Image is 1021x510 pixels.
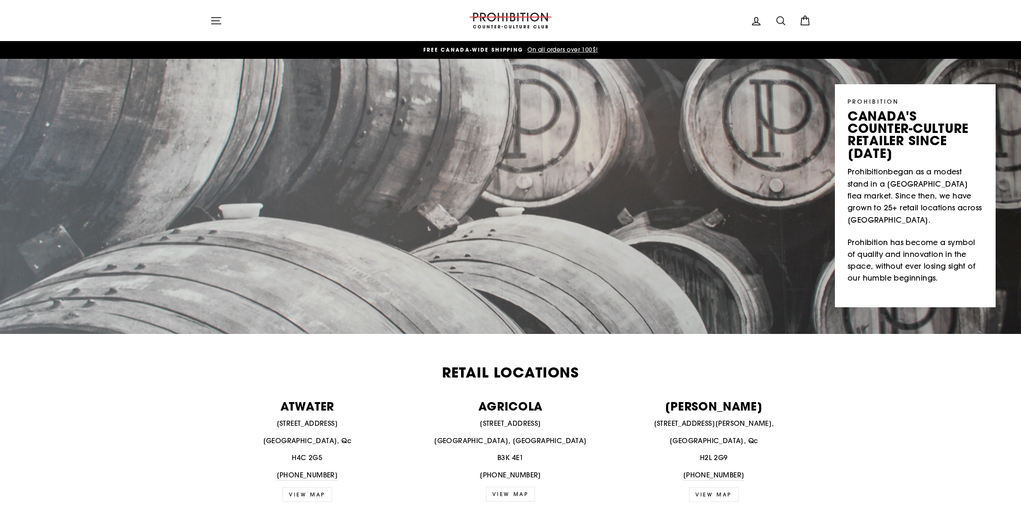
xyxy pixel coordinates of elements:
[210,366,811,380] h2: Retail Locations
[414,452,608,463] p: B3K 4E1
[848,110,983,160] p: canada's counter-culture retailer since [DATE]
[848,97,983,106] p: PROHIBITION
[210,452,404,463] p: H4C 2G5
[617,400,811,412] p: [PERSON_NAME]
[468,13,553,28] img: PROHIBITION COUNTER-CULTURE CLUB
[283,487,332,502] a: VIEW MAP
[414,400,608,412] p: AGRICOLA
[212,45,809,55] a: FREE CANADA-WIDE SHIPPING On all orders over 100$!
[689,487,738,502] a: view map
[414,470,608,481] p: [PHONE_NUMBER]
[277,470,338,481] a: [PHONE_NUMBER]
[617,452,811,463] p: H2L 2G9
[848,237,983,284] p: Prohibition has become a symbol of quality and innovation in the space, without ever losing sight...
[414,436,608,447] p: [GEOGRAPHIC_DATA], [GEOGRAPHIC_DATA]
[414,418,608,429] p: [STREET_ADDRESS]
[525,46,598,53] span: On all orders over 100$!
[210,418,404,429] p: [STREET_ADDRESS]
[683,470,745,481] a: [PHONE_NUMBER]
[210,400,404,412] p: ATWATER
[617,418,811,429] p: [STREET_ADDRESS][PERSON_NAME],
[210,436,404,447] p: [GEOGRAPHIC_DATA], Qc
[848,166,983,226] p: began as a modest stand in a [GEOGRAPHIC_DATA] flea market. Since then, we have grown to 25+ reta...
[848,166,888,178] a: Prohibition
[423,46,524,53] span: FREE CANADA-WIDE SHIPPING
[486,487,535,502] a: VIEW MAP
[617,436,811,447] p: [GEOGRAPHIC_DATA], Qc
